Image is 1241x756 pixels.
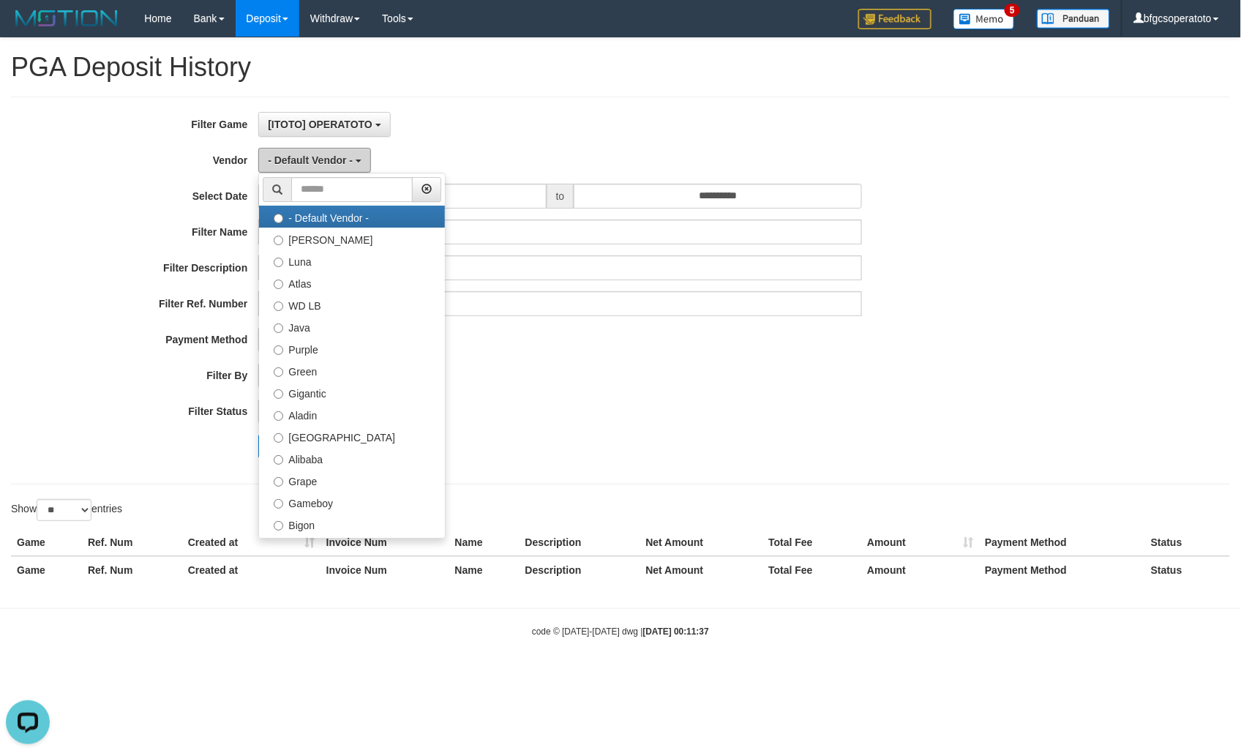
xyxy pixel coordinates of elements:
label: Luna [259,250,445,272]
h1: PGA Deposit History [11,53,1230,82]
input: - Default Vendor - [274,214,283,223]
label: Bigon [259,513,445,535]
input: Luna [274,258,283,267]
span: to [547,184,574,209]
label: Aladin [259,403,445,425]
label: Java [259,315,445,337]
th: Invoice Num [320,529,449,556]
th: Ref. Num [82,556,182,583]
input: Alibaba [274,455,283,465]
input: Green [274,367,283,377]
select: Showentries [37,499,91,521]
th: Amount [861,556,979,583]
input: Bigon [274,521,283,531]
input: Java [274,323,283,333]
th: Name [449,529,520,556]
strong: [DATE] 00:11:37 [643,626,709,637]
input: Gigantic [274,389,283,399]
th: Description [520,556,640,583]
input: Gameboy [274,499,283,509]
img: MOTION_logo.png [11,7,122,29]
label: Purple [259,337,445,359]
label: Green [259,359,445,381]
span: - Default Vendor - [268,154,353,166]
label: - Default Vendor - [259,206,445,228]
button: - Default Vendor - [258,148,371,173]
th: Payment Method [979,529,1145,556]
input: WD LB [274,302,283,311]
th: Total Fee [762,556,861,583]
input: [PERSON_NAME] [274,236,283,245]
input: Grape [274,477,283,487]
th: Status [1145,556,1230,583]
label: Grape [259,469,445,491]
th: Total Fee [762,529,861,556]
label: Allstar [259,535,445,557]
img: Button%20Memo.svg [953,9,1015,29]
label: Atlas [259,272,445,293]
button: Open LiveChat chat widget [6,6,50,50]
th: Game [11,556,82,583]
th: Name [449,556,520,583]
th: Ref. Num [82,529,182,556]
th: Created at [182,529,320,556]
span: 5 [1005,4,1020,17]
label: [GEOGRAPHIC_DATA] [259,425,445,447]
th: Game [11,529,82,556]
label: Gigantic [259,381,445,403]
span: [ITOTO] OPERATOTO [268,119,372,130]
label: Alibaba [259,447,445,469]
label: WD LB [259,293,445,315]
label: Show entries [11,499,122,521]
th: Created at [182,556,320,583]
button: [ITOTO] OPERATOTO [258,112,391,137]
input: Purple [274,345,283,355]
small: code © [DATE]-[DATE] dwg | [532,626,709,637]
th: Payment Method [979,556,1145,583]
label: [PERSON_NAME] [259,228,445,250]
th: Net Amount [640,556,762,583]
img: panduan.png [1037,9,1110,29]
img: Feedback.jpg [858,9,931,29]
th: Invoice Num [320,556,449,583]
input: Aladin [274,411,283,421]
input: Atlas [274,280,283,289]
th: Net Amount [640,529,762,556]
label: Gameboy [259,491,445,513]
th: Description [520,529,640,556]
input: [GEOGRAPHIC_DATA] [274,433,283,443]
th: Amount [861,529,979,556]
th: Status [1145,529,1230,556]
